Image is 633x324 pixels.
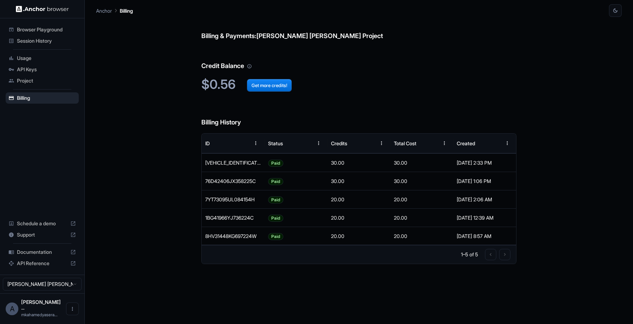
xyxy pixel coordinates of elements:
[457,209,513,227] div: [DATE] 12:39 AM
[327,227,390,245] div: 20.00
[247,64,252,69] svg: Your credit balance will be consumed as you use the API. Visit the usage page to view a breakdown...
[202,172,265,190] div: 76D42406JX358225C
[202,153,265,172] div: 49U49255TT0702415
[457,172,513,190] div: [DATE] 1:06 PM
[390,208,453,227] div: 20.00
[457,227,513,245] div: [DATE] 8:57 AM
[327,172,390,190] div: 30.00
[17,220,67,227] span: Schedule a demo
[202,208,265,227] div: 1BG41966YJ736224C
[438,137,451,149] button: Menu
[202,190,265,208] div: 7YT73095UL084154H
[268,227,283,245] span: Paid
[461,251,478,258] p: 1–5 of 5
[457,154,513,172] div: [DATE] 2:33 PM
[327,190,390,208] div: 20.00
[375,137,388,149] button: Menu
[457,190,513,208] div: [DATE] 2:06 AM
[390,172,453,190] div: 30.00
[331,140,347,146] div: Credits
[201,103,517,128] h6: Billing History
[17,66,76,73] span: API Keys
[425,137,438,149] button: Sort
[17,249,67,256] span: Documentation
[247,79,292,92] button: Get more credits!
[66,302,79,315] button: Open menu
[488,137,501,149] button: Sort
[327,153,390,172] div: 30.00
[21,299,61,311] span: Ahamed Yaser Arafath MK
[268,154,283,172] span: Paid
[17,231,67,238] span: Support
[327,208,390,227] div: 20.00
[6,64,79,75] div: API Keys
[501,137,514,149] button: Menu
[96,7,133,14] nav: breadcrumb
[96,7,112,14] p: Anchor
[201,47,517,71] h6: Credit Balance
[17,55,76,62] span: Usage
[6,218,79,229] div: Schedule a demo
[268,191,283,209] span: Paid
[205,140,210,146] div: ID
[300,137,312,149] button: Sort
[390,190,453,208] div: 20.00
[457,140,475,146] div: Created
[268,172,283,190] span: Paid
[17,94,76,102] span: Billing
[390,153,453,172] div: 30.00
[268,209,283,227] span: Paid
[17,26,76,33] span: Browser Playground
[6,92,79,104] div: Billing
[6,35,79,47] div: Session History
[16,6,69,12] img: Anchor Logo
[201,77,517,92] h2: $0.56
[394,140,416,146] div: Total Cost
[390,227,453,245] div: 20.00
[6,302,18,315] div: A
[6,246,79,258] div: Documentation
[6,229,79,240] div: Support
[249,137,262,149] button: Menu
[17,37,76,44] span: Session History
[362,137,375,149] button: Sort
[237,137,249,149] button: Sort
[6,24,79,35] div: Browser Playground
[312,137,325,149] button: Menu
[6,53,79,64] div: Usage
[120,7,133,14] p: Billing
[17,260,67,267] span: API Reference
[202,227,265,245] div: 8HV31448KG697224W
[21,312,58,317] span: mkahamedyaserarafath@gmail.com
[6,75,79,86] div: Project
[17,77,76,84] span: Project
[6,258,79,269] div: API Reference
[268,140,283,146] div: Status
[201,17,517,41] h6: Billing & Payments: [PERSON_NAME] [PERSON_NAME] Project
